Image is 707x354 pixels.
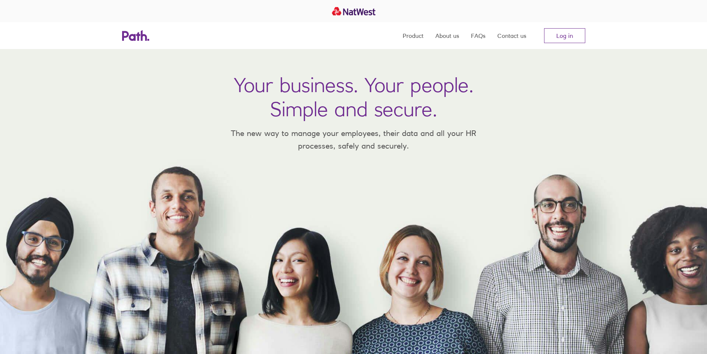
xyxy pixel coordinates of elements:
a: About us [435,22,459,49]
a: Contact us [497,22,526,49]
p: The new way to manage your employees, their data and all your HR processes, safely and securely. [220,127,487,152]
a: FAQs [471,22,485,49]
h1: Your business. Your people. Simple and secure. [234,73,474,121]
a: Product [403,22,423,49]
a: Log in [544,28,585,43]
